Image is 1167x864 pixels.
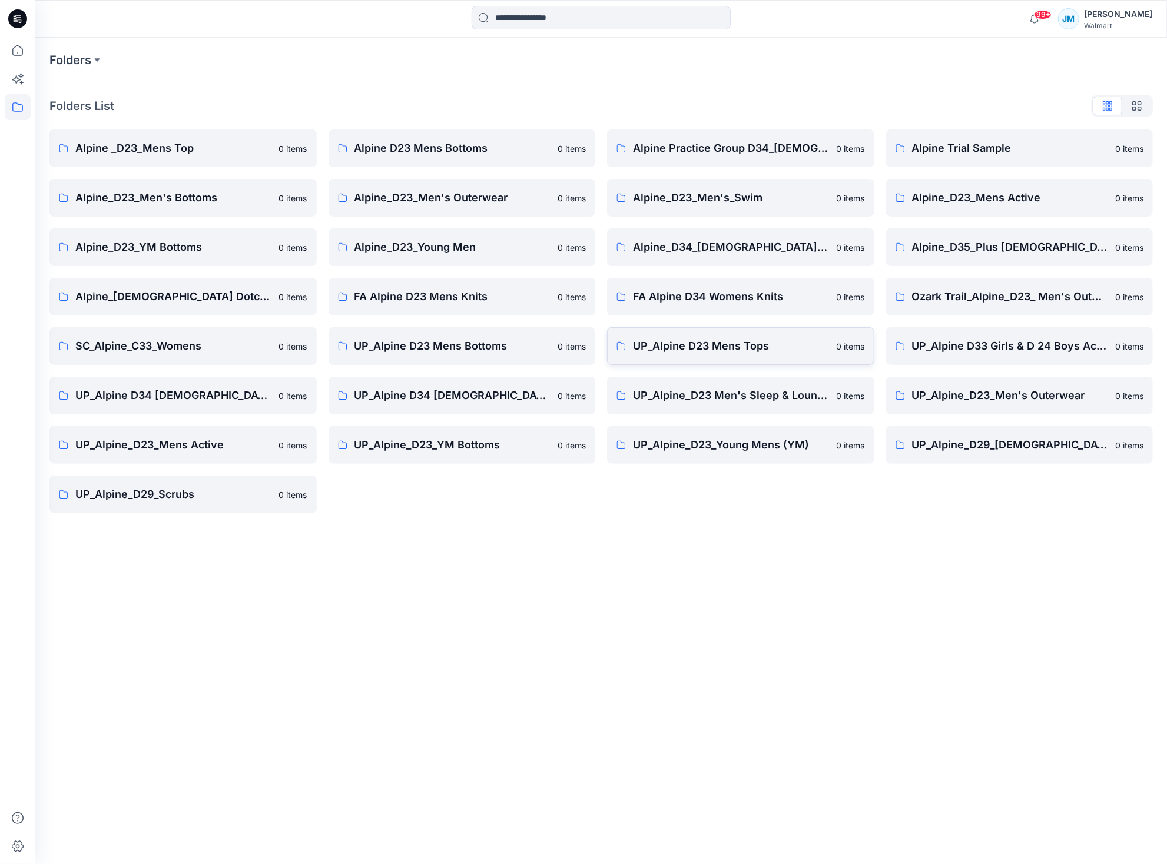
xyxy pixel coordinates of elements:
a: Alpine_D23_Men's Outerwear0 items [329,179,596,217]
p: 0 items [837,241,865,254]
p: Alpine_D23_Men's Bottoms [75,190,272,206]
a: Alpine_[DEMOGRAPHIC_DATA] Dotcom0 items [49,278,317,315]
p: UP_Alpine_D23_YM Bottoms [354,437,551,453]
p: 0 items [279,489,307,501]
p: 0 items [837,390,865,402]
p: Alpine_D23_YM Bottoms [75,239,272,255]
span: 99+ [1034,10,1052,19]
p: SC_Alpine_C33_Womens [75,338,272,354]
p: UP_Alpine D23 Mens Tops [633,338,830,354]
a: FA Alpine D34 Womens Knits0 items [607,278,874,315]
p: 0 items [558,192,586,204]
p: UP_Alpine_D23_Men's Outerwear [912,387,1109,404]
p: UP_Alpine_D29_[DEMOGRAPHIC_DATA] Sleepwear [912,437,1109,453]
a: Alpine_D35_Plus [DEMOGRAPHIC_DATA] Tops0 items [886,228,1153,266]
p: UP_Alpine D23 Mens Bottoms [354,338,551,354]
p: Ozark Trail_Alpine_D23_ Men's Outdoor [912,288,1109,305]
p: 0 items [1115,142,1143,155]
p: 0 items [279,439,307,451]
a: UP_Alpine_D23 Men's Sleep & Lounge0 items [607,377,874,414]
p: 0 items [558,291,586,303]
p: 0 items [558,142,586,155]
a: Alpine _D23_Mens Top0 items [49,129,317,167]
p: FA Alpine D34 Womens Knits [633,288,830,305]
a: Folders [49,52,91,68]
a: Alpine_D23_Men's_Swim0 items [607,179,874,217]
p: Alpine_D34_[DEMOGRAPHIC_DATA] Active [633,239,830,255]
p: Alpine_D23_Men's_Swim [633,190,830,206]
p: Alpine _D23_Mens Top [75,140,272,157]
p: UP_Alpine_D23_Young Mens (YM) [633,437,830,453]
p: Alpine_D23_Young Men [354,239,551,255]
p: 0 items [1115,291,1143,303]
a: UP_Alpine_D29_[DEMOGRAPHIC_DATA] Sleepwear0 items [886,426,1153,464]
p: UP_Alpine_D29_Scrubs [75,486,272,503]
p: 0 items [837,291,865,303]
p: 0 items [279,340,307,353]
a: UP_Alpine D33 Girls & D 24 Boys Active0 items [886,327,1153,365]
p: 0 items [558,439,586,451]
div: [PERSON_NAME] [1084,7,1152,21]
p: 0 items [1115,241,1143,254]
p: 0 items [837,192,865,204]
p: UP_Alpine_D23_Mens Active [75,437,272,453]
a: UP_Alpine D23 Mens Tops0 items [607,327,874,365]
a: UP_Alpine_D23_Men's Outerwear0 items [886,377,1153,414]
p: 0 items [279,142,307,155]
p: 0 items [558,340,586,353]
p: UP_Alpine D33 Girls & D 24 Boys Active [912,338,1109,354]
a: UP_Alpine_D23_YM Bottoms0 items [329,426,596,464]
p: 0 items [1115,192,1143,204]
a: UP_Alpine D34 [DEMOGRAPHIC_DATA] Ozark Trail Swim0 items [329,377,596,414]
p: Alpine_D35_Plus [DEMOGRAPHIC_DATA] Tops [912,239,1109,255]
p: Alpine_D23_Men's Outerwear [354,190,551,206]
a: Alpine_D23_Young Men0 items [329,228,596,266]
div: Walmart [1084,21,1152,30]
a: FA Alpine D23 Mens Knits0 items [329,278,596,315]
a: Alpine Practice Group D34_[DEMOGRAPHIC_DATA] active_P20 items [607,129,874,167]
p: 0 items [279,291,307,303]
p: Folders List [49,97,114,115]
p: Alpine Trial Sample [912,140,1109,157]
a: Ozark Trail_Alpine_D23_ Men's Outdoor0 items [886,278,1153,315]
p: Alpine_D23_Mens Active [912,190,1109,206]
p: 0 items [1115,390,1143,402]
a: Alpine D23 Mens Bottoms0 items [329,129,596,167]
p: 0 items [279,241,307,254]
p: 0 items [558,390,586,402]
a: UP_Alpine_D23_Young Mens (YM)0 items [607,426,874,464]
p: UP_Alpine D34 [DEMOGRAPHIC_DATA] Ozark Trail Swim [354,387,551,404]
p: 0 items [837,439,865,451]
a: Alpine_D23_Men's Bottoms0 items [49,179,317,217]
a: UP_Alpine D34 [DEMOGRAPHIC_DATA] Active0 items [49,377,317,414]
div: JM [1058,8,1079,29]
a: Alpine_D23_YM Bottoms0 items [49,228,317,266]
p: 0 items [558,241,586,254]
p: 0 items [837,142,865,155]
a: UP_Alpine_D29_Scrubs0 items [49,476,317,513]
p: Alpine_[DEMOGRAPHIC_DATA] Dotcom [75,288,272,305]
p: 0 items [1115,439,1143,451]
p: 0 items [1115,340,1143,353]
a: Alpine_D34_[DEMOGRAPHIC_DATA] Active0 items [607,228,874,266]
p: UP_Alpine_D23 Men's Sleep & Lounge [633,387,830,404]
p: UP_Alpine D34 [DEMOGRAPHIC_DATA] Active [75,387,272,404]
p: Alpine Practice Group D34_[DEMOGRAPHIC_DATA] active_P2 [633,140,830,157]
a: Alpine_D23_Mens Active0 items [886,179,1153,217]
a: UP_Alpine_D23_Mens Active0 items [49,426,317,464]
p: 0 items [837,340,865,353]
p: Alpine D23 Mens Bottoms [354,140,551,157]
p: FA Alpine D23 Mens Knits [354,288,551,305]
p: 0 items [279,192,307,204]
a: Alpine Trial Sample0 items [886,129,1153,167]
p: 0 items [279,390,307,402]
a: UP_Alpine D23 Mens Bottoms0 items [329,327,596,365]
a: SC_Alpine_C33_Womens0 items [49,327,317,365]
